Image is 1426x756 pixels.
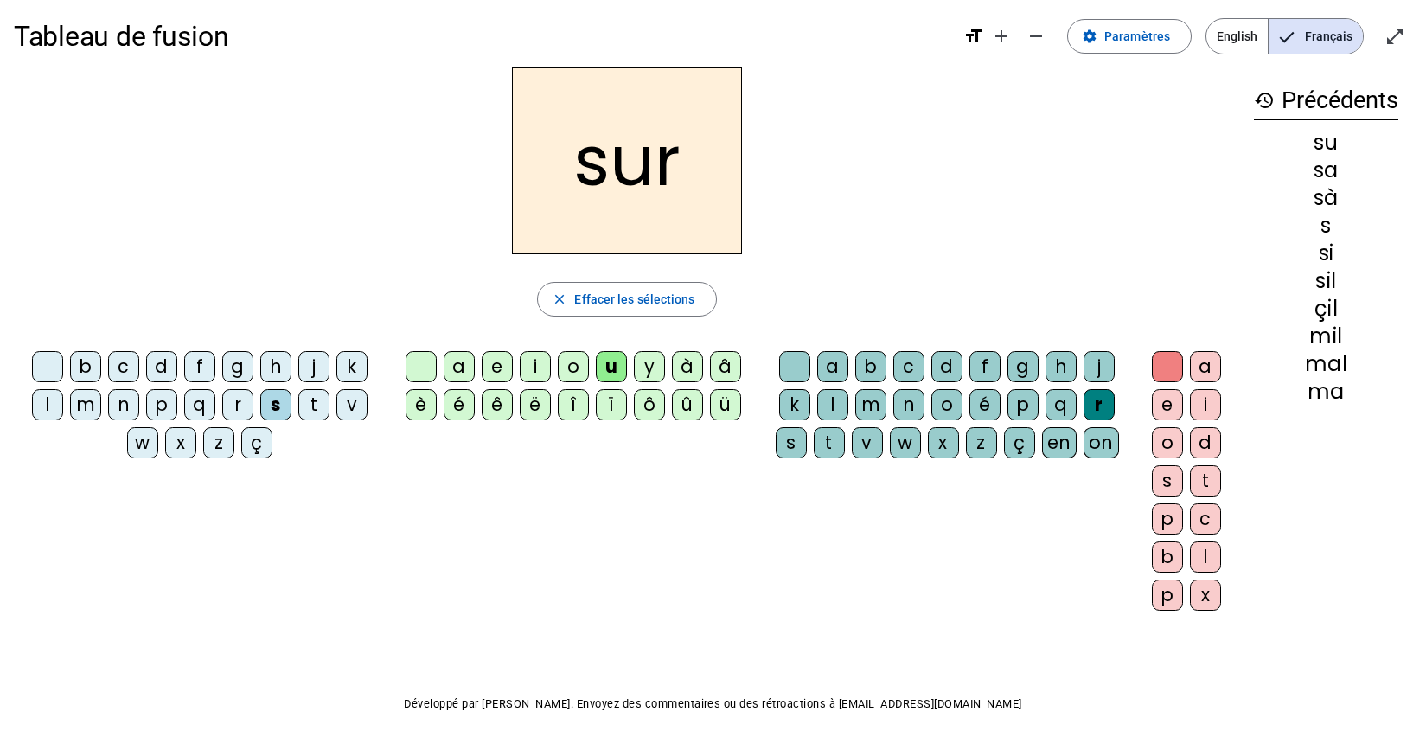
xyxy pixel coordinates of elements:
div: î [558,389,589,420]
div: t [298,389,329,420]
div: t [814,427,845,458]
div: m [855,389,886,420]
div: sa [1254,160,1398,181]
div: en [1042,427,1077,458]
div: x [928,427,959,458]
div: â [710,351,741,382]
p: Développé par [PERSON_NAME]. Envoyez des commentaires ou des rétroactions à [EMAIL_ADDRESS][DOMAI... [14,694,1412,714]
div: on [1084,427,1119,458]
mat-button-toggle-group: Language selection [1205,18,1364,54]
div: u [596,351,627,382]
span: Paramètres [1104,26,1170,47]
div: é [969,389,1001,420]
div: m [70,389,101,420]
div: n [893,389,924,420]
div: si [1254,243,1398,264]
div: ma [1254,381,1398,402]
div: à [672,351,703,382]
div: d [1190,427,1221,458]
div: h [1046,351,1077,382]
div: mal [1254,354,1398,375]
div: e [482,351,513,382]
div: q [184,389,215,420]
mat-icon: remove [1026,26,1046,47]
div: t [1190,465,1221,497]
mat-icon: open_in_full [1384,26,1405,47]
button: Entrer en plein écran [1378,19,1412,54]
div: i [520,351,551,382]
div: v [852,427,883,458]
div: su [1254,132,1398,153]
mat-icon: format_size [963,26,984,47]
div: sil [1254,271,1398,292]
div: s [1152,465,1183,497]
div: r [222,389,253,420]
div: k [779,389,810,420]
div: o [1152,427,1183,458]
div: d [931,351,962,382]
div: i [1190,389,1221,420]
div: w [890,427,921,458]
span: Effacer les sélections [574,289,694,310]
span: English [1206,19,1268,54]
div: sà [1254,188,1398,208]
div: h [260,351,291,382]
div: v [336,389,368,420]
div: j [1084,351,1115,382]
div: z [203,427,234,458]
h2: sur [512,67,742,254]
div: p [1152,580,1183,611]
div: b [1152,541,1183,573]
mat-icon: close [552,292,567,307]
div: r [1084,389,1115,420]
div: é [444,389,475,420]
div: q [1046,389,1077,420]
div: ë [520,389,551,420]
div: g [222,351,253,382]
div: d [146,351,177,382]
div: o [558,351,589,382]
button: Effacer les sélections [537,282,716,317]
div: p [1007,389,1039,420]
div: a [444,351,475,382]
div: p [146,389,177,420]
div: k [336,351,368,382]
div: çil [1254,298,1398,319]
div: ü [710,389,741,420]
div: e [1152,389,1183,420]
mat-icon: settings [1082,29,1097,44]
mat-icon: history [1254,90,1275,111]
div: ï [596,389,627,420]
div: c [893,351,924,382]
button: Paramètres [1067,19,1192,54]
div: p [1152,503,1183,535]
div: c [1190,503,1221,535]
div: f [969,351,1001,382]
div: l [817,389,848,420]
button: Diminuer la taille de la police [1019,19,1053,54]
h1: Tableau de fusion [14,9,950,64]
h3: Précédents [1254,81,1398,120]
div: û [672,389,703,420]
div: l [1190,541,1221,573]
div: ê [482,389,513,420]
div: b [855,351,886,382]
div: g [1007,351,1039,382]
div: l [32,389,63,420]
mat-icon: add [991,26,1012,47]
span: Français [1269,19,1363,54]
div: a [817,351,848,382]
div: o [931,389,962,420]
div: w [127,427,158,458]
div: ç [1004,427,1035,458]
div: s [776,427,807,458]
div: c [108,351,139,382]
div: s [1254,215,1398,236]
button: Augmenter la taille de la police [984,19,1019,54]
div: è [406,389,437,420]
div: f [184,351,215,382]
div: ô [634,389,665,420]
div: mil [1254,326,1398,347]
div: z [966,427,997,458]
div: s [260,389,291,420]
